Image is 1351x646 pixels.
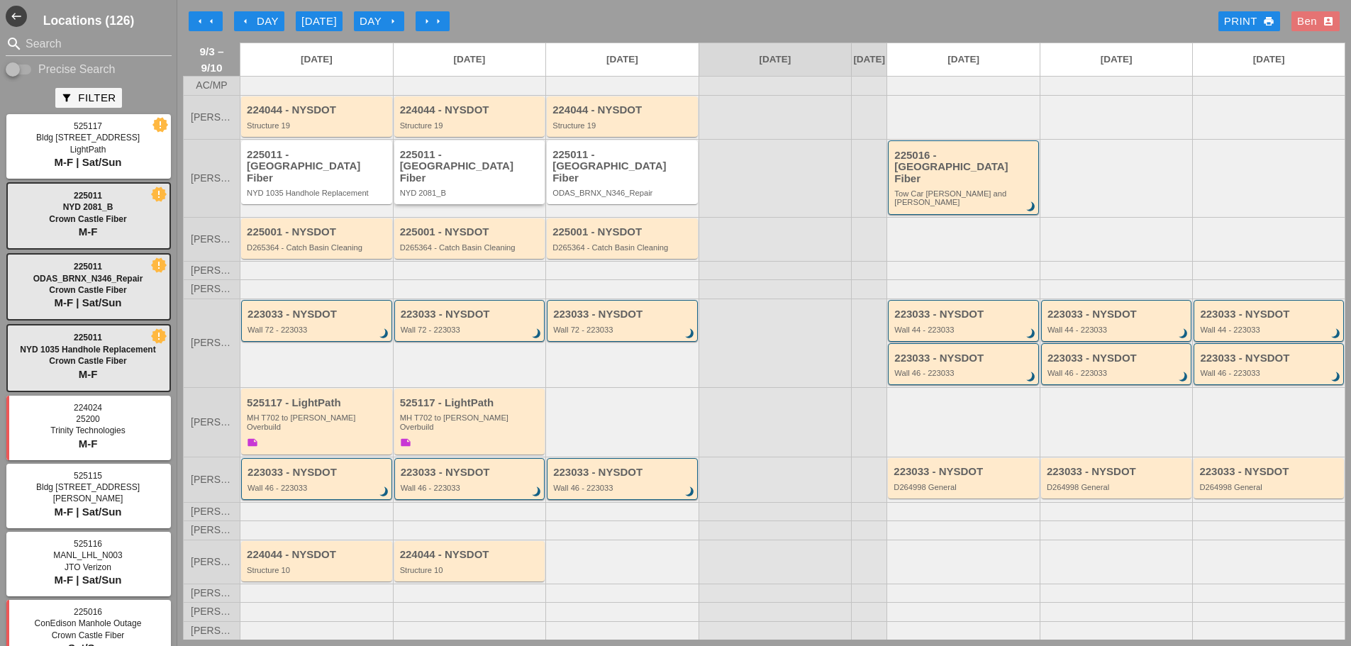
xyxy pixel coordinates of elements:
div: 223033 - NYSDOT [894,466,1035,478]
div: 224044 - NYSDOT [247,104,389,116]
a: [DATE] [852,43,886,76]
span: LightPath [70,145,106,155]
label: Precise Search [38,62,116,77]
span: M-F [79,438,98,450]
div: Wall 46 - 223033 [1047,369,1188,377]
div: 223033 - NYSDOT [401,467,541,479]
span: M-F [79,368,98,380]
span: [PERSON_NAME] [191,417,233,428]
i: account_box [1323,16,1334,27]
div: Wall 72 - 223033 [553,325,694,334]
a: [DATE] [1040,43,1193,76]
button: Day [354,11,404,31]
span: [PERSON_NAME] [191,606,233,617]
span: AC/MP [196,80,227,91]
span: M-F | Sat/Sun [54,506,121,518]
span: JTO Verizon [65,562,111,572]
i: brightness_3 [377,484,392,500]
div: Wall 46 - 223033 [553,484,694,492]
i: brightness_3 [529,326,545,342]
div: D264998 General [894,483,1035,491]
i: arrow_left [206,16,217,27]
span: M-F | Sat/Sun [54,156,121,168]
div: 223033 - NYSDOT [553,467,694,479]
div: 223033 - NYSDOT [553,308,694,321]
div: D265364 - Catch Basin Cleaning [400,243,542,252]
i: new_releases [152,259,165,272]
span: [PERSON_NAME] [191,338,233,348]
div: D264998 General [1047,483,1189,491]
span: NYD 1035 Handhole Replacement [20,345,155,355]
span: Crown Castle Fiber [49,356,126,366]
i: brightness_3 [1023,199,1039,215]
div: Wall 44 - 223033 [1047,325,1188,334]
i: new_releases [152,188,165,201]
i: arrow_right [433,16,444,27]
button: Day [234,11,284,31]
span: Trinity Technologies [50,425,125,435]
div: MH T702 to Boldyn MH Overbuild [400,413,542,431]
a: Print [1218,11,1280,31]
span: [PERSON_NAME] [191,506,233,517]
span: M-F | Sat/Sun [54,574,121,586]
i: note [247,437,258,448]
i: west [6,6,27,27]
i: arrow_left [194,16,206,27]
span: ODAS_BRNX_N346_Repair [33,274,143,284]
span: Crown Castle Fiber [52,630,125,640]
div: 225016 - [GEOGRAPHIC_DATA] Fiber [894,150,1035,185]
i: brightness_3 [1177,369,1192,385]
span: [PERSON_NAME] [191,557,233,567]
div: Structure 10 [247,566,389,574]
button: Move Ahead 1 Week [416,11,450,31]
span: Crown Castle Fiber [49,214,126,224]
i: brightness_3 [1328,326,1344,342]
i: brightness_3 [529,484,545,500]
i: new_releases [152,330,165,343]
span: [PERSON_NAME] [191,234,233,245]
div: 223033 - NYSDOT [894,352,1035,364]
input: Search [26,33,152,55]
a: [DATE] [240,43,393,76]
button: Filter [55,88,121,108]
i: brightness_3 [1023,326,1039,342]
i: arrow_right [421,16,433,27]
span: 525115 [74,471,102,481]
span: [PERSON_NAME] [191,265,233,276]
div: Filter [61,90,116,106]
span: [PERSON_NAME] [191,588,233,598]
span: 525116 [74,539,102,549]
i: brightness_3 [377,326,392,342]
button: Ben [1291,11,1340,31]
i: print [1263,16,1274,27]
div: ODAS_BRNX_N346_Repair [552,189,694,197]
div: Wall 72 - 223033 [401,325,541,334]
span: 525117 [74,121,102,131]
div: Print [1224,13,1274,30]
i: search [6,35,23,52]
div: Day [360,13,399,30]
div: 223033 - NYSDOT [1199,466,1340,478]
div: 223033 - NYSDOT [1200,352,1340,364]
span: 225011 [74,191,102,201]
div: Structure 19 [552,121,694,130]
div: D265364 - Catch Basin Cleaning [552,243,694,252]
span: [PERSON_NAME] [191,173,233,184]
div: 225011 - [GEOGRAPHIC_DATA] Fiber [400,149,542,184]
i: arrow_left [240,16,251,27]
div: Structure 19 [247,121,389,130]
div: Enable Precise search to match search terms exactly. [6,61,172,78]
div: 224044 - NYSDOT [400,549,542,561]
div: NYD 2081_B [400,189,542,197]
div: 525117 - LightPath [247,397,389,409]
div: 223033 - NYSDOT [1200,308,1340,321]
span: M-F [79,225,98,238]
span: Crown Castle Fiber [49,285,126,295]
i: brightness_3 [1177,326,1192,342]
span: 25200 [76,414,99,424]
span: [PERSON_NAME] [191,284,233,294]
span: NYD 2081_B [63,202,113,212]
span: Bldg [STREET_ADDRESS] [36,133,140,143]
button: [DATE] [296,11,343,31]
div: Tow Car Broome and Willett [894,189,1035,207]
